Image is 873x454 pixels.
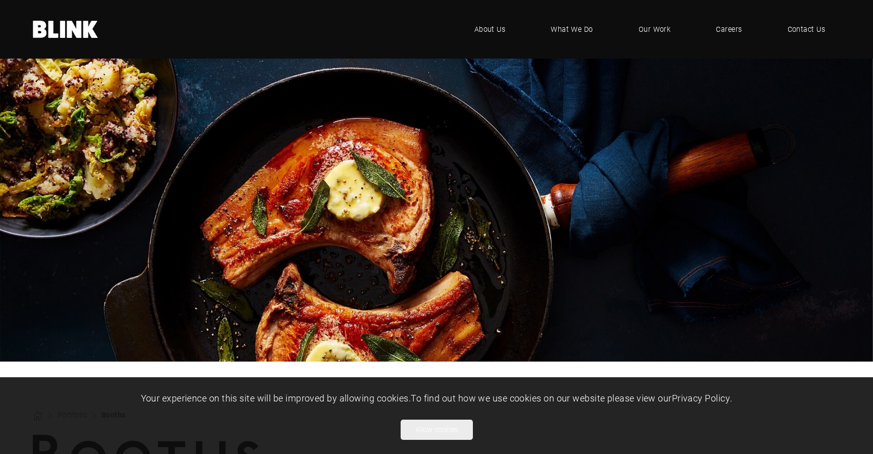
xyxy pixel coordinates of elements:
a: Contact Us [772,14,841,44]
a: Our Work [623,14,686,44]
a: What We Do [536,14,608,44]
a: Careers [701,14,757,44]
a: Home [33,21,99,38]
a: Privacy Policy [672,392,730,404]
button: Allow cookies [401,420,473,440]
span: Our Work [639,24,671,35]
a: About Us [459,14,521,44]
span: What We Do [551,24,593,35]
span: Careers [716,24,742,35]
span: Contact Us [788,24,826,35]
span: About Us [474,24,506,35]
span: Your experience on this site will be improved by allowing cookies. To find out how we use cookies... [141,392,733,404]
